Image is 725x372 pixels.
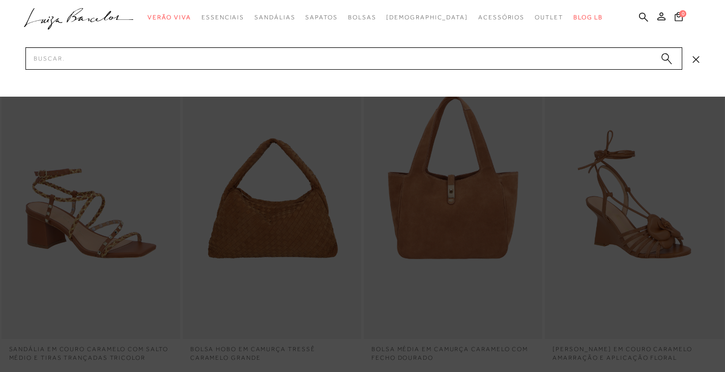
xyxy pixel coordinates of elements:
[535,8,563,27] a: categoryNavScreenReaderText
[25,47,682,70] input: Buscar.
[573,14,603,21] span: BLOG LB
[478,14,525,21] span: Acessórios
[148,14,191,21] span: Verão Viva
[672,11,686,25] button: 0
[478,8,525,27] a: categoryNavScreenReaderText
[386,8,468,27] a: noSubCategoriesText
[348,8,376,27] a: categoryNavScreenReaderText
[201,14,244,21] span: Essenciais
[573,8,603,27] a: BLOG LB
[254,14,295,21] span: Sandálias
[254,8,295,27] a: categoryNavScreenReaderText
[535,14,563,21] span: Outlet
[201,8,244,27] a: categoryNavScreenReaderText
[305,14,337,21] span: Sapatos
[305,8,337,27] a: categoryNavScreenReaderText
[386,14,468,21] span: [DEMOGRAPHIC_DATA]
[679,10,686,17] span: 0
[148,8,191,27] a: categoryNavScreenReaderText
[348,14,376,21] span: Bolsas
